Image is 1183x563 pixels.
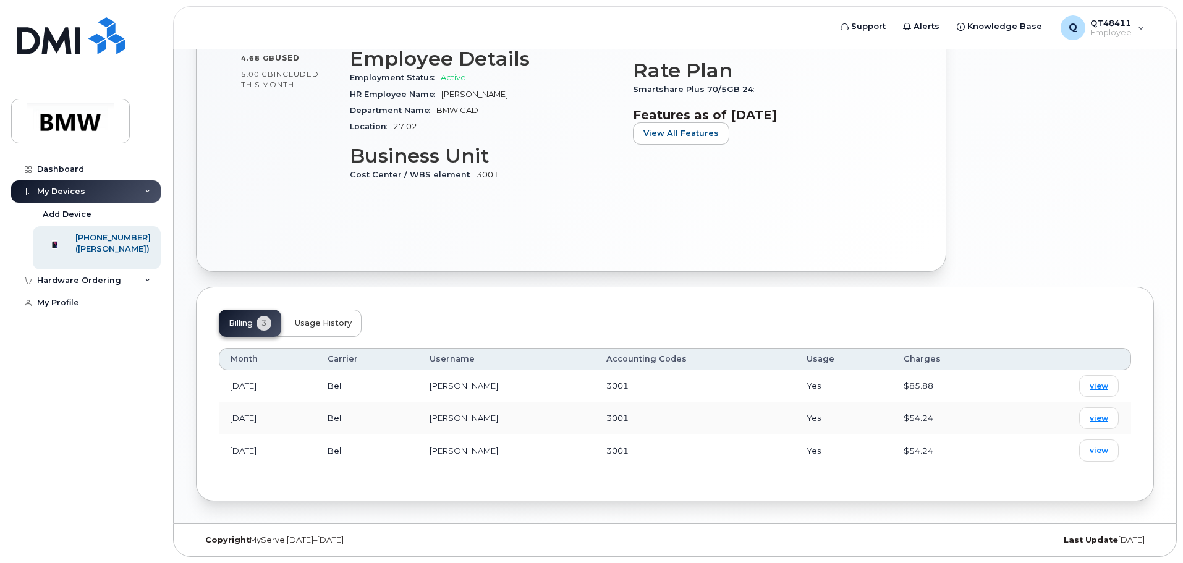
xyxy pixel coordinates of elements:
span: Q [1069,20,1077,35]
th: Charges [893,348,1008,370]
span: Active [441,73,466,82]
th: Month [219,348,316,370]
div: $54.24 [904,445,997,457]
span: Smartshare Plus 70/5GB 24 [633,85,760,94]
h3: Rate Plan [633,59,901,82]
td: [PERSON_NAME] [418,434,595,467]
iframe: Messenger Launcher [1129,509,1174,554]
span: 4.68 GB [241,54,275,62]
span: used [275,53,300,62]
span: 5.00 GB [241,70,274,78]
span: 3001 [606,381,629,391]
span: Support [851,20,886,33]
td: Yes [795,402,893,434]
span: 3001 [477,170,499,179]
h3: Features as of [DATE] [633,108,901,122]
span: view [1090,445,1108,456]
span: BMW CAD [436,106,478,115]
span: Usage History [295,318,352,328]
span: view [1090,413,1108,424]
th: Carrier [316,348,419,370]
td: Bell [316,402,419,434]
span: Knowledge Base [967,20,1042,33]
a: view [1079,439,1119,461]
a: view [1079,407,1119,429]
a: Alerts [894,14,948,39]
td: [DATE] [219,402,316,434]
div: MyServe [DATE]–[DATE] [196,535,515,545]
a: view [1079,375,1119,397]
td: Bell [316,434,419,467]
td: [PERSON_NAME] [418,370,595,402]
th: Usage [795,348,893,370]
span: [PERSON_NAME] [441,90,508,99]
a: Support [832,14,894,39]
td: Bell [316,370,419,402]
span: included this month [241,69,319,90]
span: QT48411 [1090,18,1132,28]
span: Location [350,122,393,131]
td: [DATE] [219,370,316,402]
div: QT48411 [1052,15,1153,40]
span: 3001 [606,413,629,423]
span: Cost Center / WBS element [350,170,477,179]
span: 3001 [606,446,629,455]
div: [DATE] [834,535,1154,545]
td: Yes [795,434,893,467]
span: 27.02 [393,122,417,131]
th: Username [418,348,595,370]
strong: Copyright [205,535,250,544]
div: $54.24 [904,412,997,424]
div: $85.88 [904,380,997,392]
span: HR Employee Name [350,90,441,99]
h3: Business Unit [350,145,618,167]
span: Employment Status [350,73,441,82]
a: Knowledge Base [948,14,1051,39]
td: [DATE] [219,434,316,467]
td: Yes [795,370,893,402]
span: View All Features [643,127,719,139]
td: [PERSON_NAME] [418,402,595,434]
th: Accounting Codes [595,348,795,370]
span: view [1090,381,1108,392]
strong: Last Update [1064,535,1118,544]
span: Employee [1090,28,1132,38]
span: Department Name [350,106,436,115]
button: View All Features [633,122,729,145]
span: Alerts [914,20,939,33]
h3: Employee Details [350,48,618,70]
